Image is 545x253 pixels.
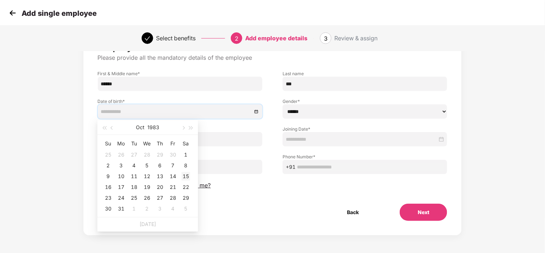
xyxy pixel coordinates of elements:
td: 1983-10-11 [128,171,141,182]
td: 1983-10-18 [128,182,141,193]
label: First & Middle name [98,71,262,77]
div: 26 [117,150,125,159]
div: 3 [117,161,125,170]
div: 28 [169,194,177,202]
div: 20 [156,183,164,191]
div: 9 [104,172,113,181]
img: svg+xml;base64,PHN2ZyB4bWxucz0iaHR0cDovL3d3dy53My5vcmcvMjAwMC9zdmciIHdpZHRoPSIzMCIgaGVpZ2h0PSIzMC... [7,8,18,18]
td: 1983-10-29 [179,193,192,203]
td: 1983-10-27 [154,193,166,203]
div: 25 [104,150,113,159]
div: 23 [104,194,113,202]
div: 27 [130,150,138,159]
div: 7 [169,161,177,170]
td: 1983-10-23 [102,193,115,203]
th: Su [102,138,115,149]
td: 1983-10-28 [166,193,179,203]
div: 10 [117,172,125,181]
td: 1983-10-26 [141,193,154,203]
td: 1983-10-10 [115,171,128,182]
div: 28 [143,150,151,159]
div: 13 [156,172,164,181]
td: 1983-11-01 [128,203,141,214]
div: 30 [104,204,113,213]
td: 1983-09-26 [115,149,128,160]
td: 1983-10-17 [115,182,128,193]
button: Next [400,204,447,221]
td: 1983-10-21 [166,182,179,193]
div: 4 [169,204,177,213]
td: 1983-10-25 [128,193,141,203]
td: 1983-11-04 [166,203,179,214]
th: Th [154,138,166,149]
td: 1983-10-12 [141,171,154,182]
div: 3 [156,204,164,213]
div: 15 [182,172,190,181]
td: 1983-10-06 [154,160,166,171]
label: Gender [283,98,447,104]
td: 1983-10-13 [154,171,166,182]
th: Fr [166,138,179,149]
td: 1983-10-02 [102,160,115,171]
div: Review & assign [334,32,377,44]
div: 29 [156,150,164,159]
th: We [141,138,154,149]
div: 25 [130,194,138,202]
div: 16 [104,183,113,191]
span: check [145,36,150,41]
div: 8 [182,161,190,170]
div: 24 [117,194,125,202]
td: 1983-10-01 [179,149,192,160]
td: 1983-11-02 [141,203,154,214]
td: 1983-10-22 [179,182,192,193]
div: 26 [143,194,151,202]
div: 18 [130,183,138,191]
span: 2 [235,35,238,42]
button: 1983 [148,120,160,135]
button: Back [329,204,377,221]
div: 27 [156,194,164,202]
span: +91 [286,163,296,171]
td: 1983-10-19 [141,182,154,193]
td: 1983-10-20 [154,182,166,193]
th: Sa [179,138,192,149]
div: 11 [130,172,138,181]
td: 1983-10-31 [115,203,128,214]
td: 1983-09-30 [166,149,179,160]
td: 1983-11-03 [154,203,166,214]
td: 1983-09-29 [154,149,166,160]
div: 17 [117,183,125,191]
td: 1983-10-15 [179,171,192,182]
div: 19 [143,183,151,191]
label: Last name [283,71,447,77]
div: 22 [182,183,190,191]
p: Add single employee [22,9,97,18]
div: 2 [104,161,113,170]
div: 29 [182,194,190,202]
a: [DATE] [139,221,156,227]
td: 1983-10-05 [141,160,154,171]
td: 1983-09-28 [141,149,154,160]
button: Oct [136,120,145,135]
div: 1 [130,204,138,213]
div: Add employee details [245,32,307,44]
td: 1983-10-07 [166,160,179,171]
th: Tu [128,138,141,149]
td: 1983-10-04 [128,160,141,171]
label: Date of birth [98,98,262,104]
td: 1983-10-24 [115,193,128,203]
label: Phone Number [283,154,447,160]
td: 1983-09-27 [128,149,141,160]
div: 14 [169,172,177,181]
td: 1983-10-03 [115,160,128,171]
label: Joining Date [283,126,447,132]
div: 2 [143,204,151,213]
div: Select benefits [156,32,196,44]
td: 1983-10-16 [102,182,115,193]
div: 1 [182,150,190,159]
span: 3 [324,35,328,42]
td: 1983-09-25 [102,149,115,160]
td: 1983-11-05 [179,203,192,214]
div: 12 [143,172,151,181]
td: 1983-10-30 [102,203,115,214]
